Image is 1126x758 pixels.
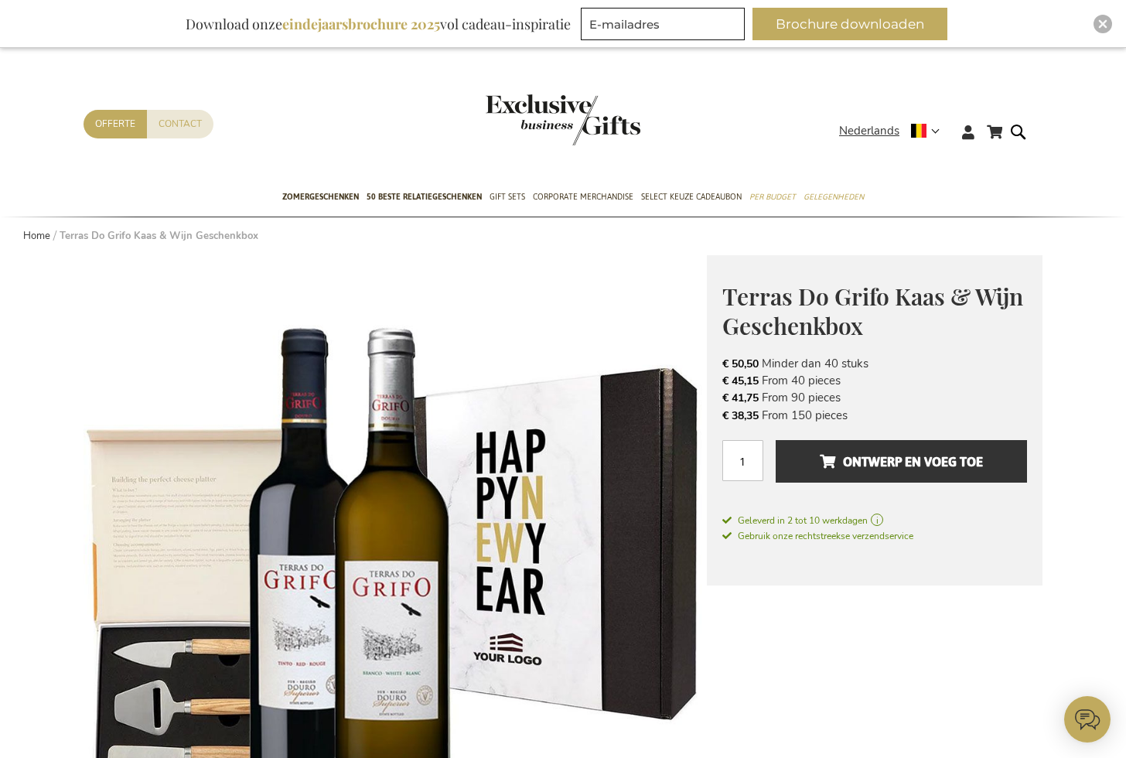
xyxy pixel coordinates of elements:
[752,8,947,40] button: Brochure downloaden
[722,530,913,542] span: Gebruik onze rechtstreekse verzendservice
[147,110,213,138] a: Contact
[722,374,759,388] span: € 45,15
[1098,19,1107,29] img: Close
[722,357,759,371] span: € 50,50
[490,189,525,205] span: Gift Sets
[722,408,759,423] span: € 38,35
[486,94,640,145] img: Exclusive Business gifts logo
[581,8,745,40] input: E-mailadres
[179,8,578,40] div: Download onze vol cadeau-inspiratie
[533,189,633,205] span: Corporate Merchandise
[722,372,1027,389] li: From 40 pieces
[722,391,759,405] span: € 41,75
[722,407,1027,424] li: From 150 pieces
[486,94,563,145] a: store logo
[820,449,983,474] span: Ontwerp en voeg toe
[60,229,258,243] strong: Terras Do Grifo Kaas & Wijn Geschenkbox
[282,15,440,33] b: eindejaarsbrochure 2025
[722,514,1027,528] a: Geleverd in 2 tot 10 werkdagen
[581,8,749,45] form: marketing offers and promotions
[749,189,796,205] span: Per Budget
[1064,696,1111,743] iframe: belco-activator-frame
[1094,15,1112,33] div: Close
[776,440,1027,483] button: Ontwerp en voeg toe
[641,189,742,205] span: Select Keuze Cadeaubon
[23,229,50,243] a: Home
[722,528,913,543] a: Gebruik onze rechtstreekse verzendservice
[804,189,864,205] span: Gelegenheden
[722,355,1027,372] li: Minder dan 40 stuks
[84,110,147,138] a: Offerte
[367,189,482,205] span: 50 beste relatiegeschenken
[839,122,899,140] span: Nederlands
[282,189,359,205] span: Zomergeschenken
[722,389,1027,406] li: From 90 pieces
[839,122,950,140] div: Nederlands
[722,440,763,481] input: Aantal
[722,281,1023,342] span: Terras Do Grifo Kaas & Wijn Geschenkbox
